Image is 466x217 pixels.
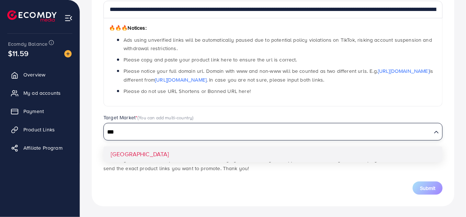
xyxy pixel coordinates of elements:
[124,56,297,63] span: Please copy and paste your product link here to ensure the url is correct.
[23,144,62,151] span: Affiliate Program
[64,50,72,57] img: image
[23,126,55,133] span: Product Links
[8,40,48,48] span: Ecomdy Balance
[109,24,128,31] span: 🔥🔥🔥
[378,67,429,75] a: [URL][DOMAIN_NAME]
[435,184,461,212] iframe: Chat
[124,36,432,52] span: Ads using unverified links will be automatically paused due to potential policy violations on Tik...
[23,89,61,97] span: My ad accounts
[7,10,57,22] img: logo
[5,104,74,119] a: Payment
[23,71,45,78] span: Overview
[8,48,29,59] span: $11.59
[23,108,44,115] span: Payment
[124,67,433,83] span: Please notice your full domain url. Domain with www and non-www will be counted as two different ...
[103,146,443,162] li: [GEOGRAPHIC_DATA]
[420,184,435,192] span: Submit
[103,114,194,121] label: Target Market
[5,67,74,82] a: Overview
[103,123,443,141] div: Search for option
[413,182,443,195] button: Submit
[5,141,74,155] a: Affiliate Program
[105,127,431,138] input: Search for option
[5,122,74,137] a: Product Links
[109,24,147,31] span: Notices:
[64,14,73,22] img: menu
[124,87,251,95] span: Please do not use URL Shortens or Banned URL here!
[155,76,207,83] a: [URL][DOMAIN_NAME]
[137,114,193,121] span: (You can add multi-country)
[103,155,443,173] p: *Note: If you use unverified product links, the Ecomdy system will notify the support team to rev...
[5,86,74,100] a: My ad accounts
